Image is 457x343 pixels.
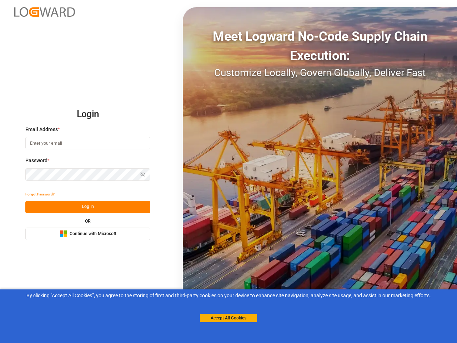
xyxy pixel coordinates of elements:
[25,157,47,164] span: Password
[25,126,58,133] span: Email Address
[25,201,150,213] button: Log In
[70,231,116,237] span: Continue with Microsoft
[200,314,257,322] button: Accept All Cookies
[14,7,75,17] img: Logward_new_orange.png
[183,27,457,65] div: Meet Logward No-Code Supply Chain Execution:
[25,137,150,149] input: Enter your email
[85,219,91,223] small: OR
[25,103,150,126] h2: Login
[183,65,457,80] div: Customize Locally, Govern Globally, Deliver Fast
[25,228,150,240] button: Continue with Microsoft
[25,188,55,201] button: Forgot Password?
[5,292,452,299] div: By clicking "Accept All Cookies”, you agree to the storing of first and third-party cookies on yo...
